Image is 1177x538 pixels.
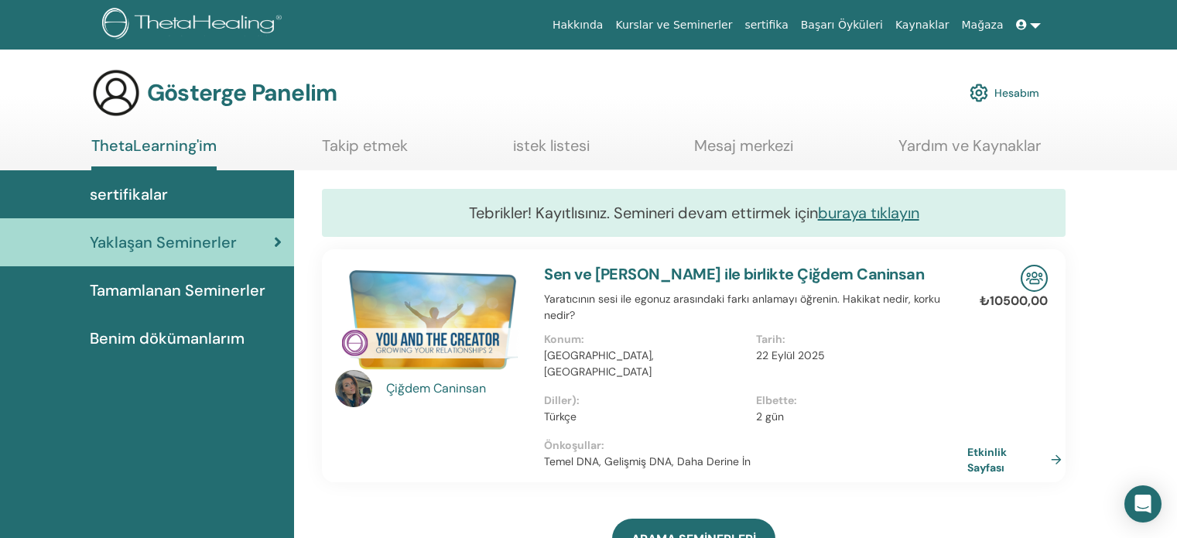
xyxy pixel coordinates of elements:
[386,380,430,396] font: Çiğdem
[90,328,245,348] font: Benim dökümanlarım
[581,332,584,346] font: :
[980,293,1048,309] font: ₺10500,00
[513,135,590,156] font: istek listesi
[994,87,1039,101] font: Hesabım
[898,136,1041,166] a: Yardım ve Kaynaklar
[756,409,784,423] font: 2 gün
[694,136,793,166] a: Mesaj merkezi
[955,11,1009,39] a: Mağaza
[386,379,529,398] a: Çiğdem Caninsan
[577,393,580,407] font: :
[818,203,919,223] a: buraya tıklayın
[91,136,217,170] a: ThetaLearning'im
[90,184,168,204] font: sertifikalar
[609,11,738,39] a: Kurslar ve Seminerler
[90,232,237,252] font: Yaklaşan Seminerler
[433,380,486,396] font: Caninsan
[544,438,601,452] font: Önkoşullar
[889,11,956,39] a: Kaynaklar
[898,135,1041,156] font: Yardım ve Kaynaklar
[744,19,788,31] font: sertifika
[544,409,577,423] font: Türkçe
[970,76,1039,110] a: Hesabım
[756,332,782,346] font: Tarih
[544,332,581,346] font: Konum
[147,77,337,108] font: Gösterge Panelim
[961,19,1003,31] font: Mağaza
[1021,265,1048,292] img: Yüz Yüze Seminer
[544,454,751,468] font: Temel DNA, Gelişmiş DNA, Daha Derine İn
[794,393,797,407] font: :
[335,265,525,375] img: Sen ve Yaratıcı
[756,348,825,362] font: 22 Eylül 2025
[967,444,1068,475] a: Etkinlik Sayfası
[1124,485,1162,523] div: Open Intercom Messenger
[91,135,217,156] font: ThetaLearning'im
[738,11,794,39] a: sertifika
[801,19,883,31] font: Başarı Öyküleri
[694,135,793,156] font: Mesaj merkezi
[544,393,577,407] font: Diller)
[970,80,988,106] img: cog.svg
[895,19,949,31] font: Kaynaklar
[601,438,604,452] font: :
[544,292,940,322] font: Yaratıcının sesi ile egonuz arasındaki farkı anlamayı öğrenin. Hakikat nedir, korku nedir?
[102,8,287,43] img: logo.png
[322,136,408,166] a: Takip etmek
[322,135,408,156] font: Takip etmek
[795,11,889,39] a: Başarı Öyküleri
[469,203,818,223] font: Tebrikler! Kayıtlısınız. Semineri devam ettirmek için
[967,446,1007,475] font: Etkinlik Sayfası
[782,332,785,346] font: :
[546,11,610,39] a: Hakkında
[91,68,141,118] img: generic-user-icon.jpg
[335,370,372,407] img: default.jpg
[553,19,604,31] font: Hakkında
[513,136,590,166] a: istek listesi
[615,19,732,31] font: Kurslar ve Seminerler
[544,264,924,284] a: Sen ve [PERSON_NAME] ile birlikte Çiğdem Caninsan
[756,393,794,407] font: Elbette
[90,280,265,300] font: Tamamlanan Seminerler
[544,348,654,379] font: [GEOGRAPHIC_DATA], [GEOGRAPHIC_DATA]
